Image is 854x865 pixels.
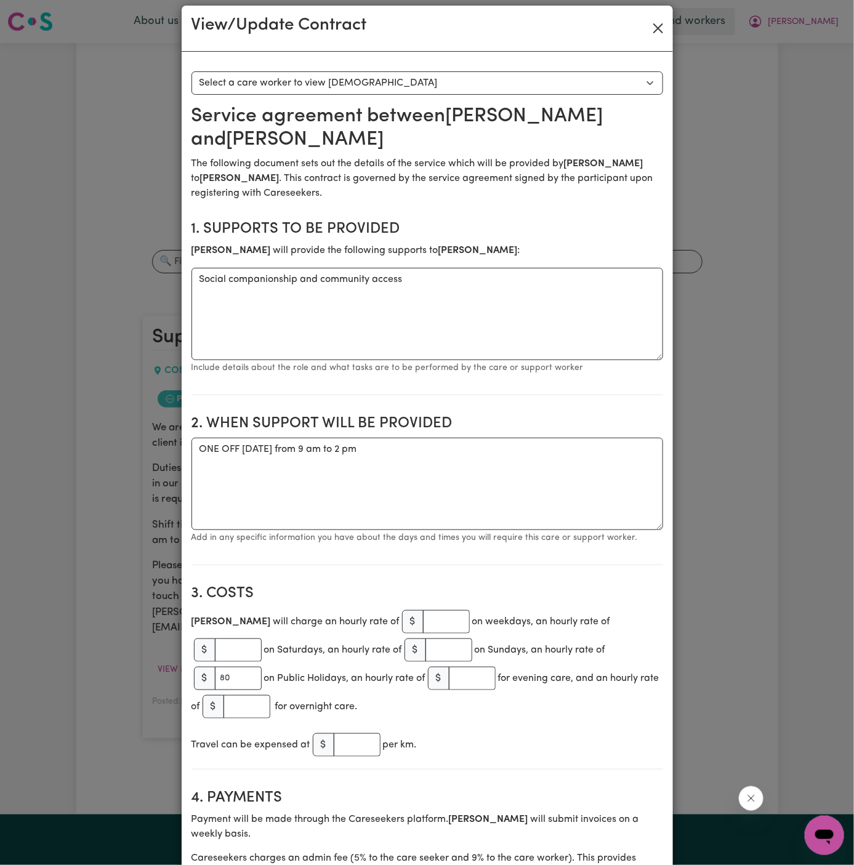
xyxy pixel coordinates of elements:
[191,438,663,530] textarea: ONE OFF [DATE] from 9 am to 2 pm
[191,15,367,36] h3: View/Update Contract
[191,617,273,627] b: [PERSON_NAME]
[191,789,663,807] h2: 4. Payments
[191,268,663,360] textarea: Social companionship and community access
[405,638,426,662] span: $
[805,816,844,855] iframe: Button to launch messaging window
[191,812,663,842] p: Payment will be made through the Careseekers platform. will submit invoices on a weekly basis.
[428,667,449,690] span: $
[191,585,663,603] h2: 3. Costs
[194,667,216,690] span: $
[200,174,280,183] b: [PERSON_NAME]
[191,243,663,258] p: will provide the following supports to :
[203,695,224,718] span: $
[7,9,75,18] span: Need any help?
[191,731,663,759] div: Travel can be expensed at per km.
[191,608,663,721] div: will charge an hourly rate of on weekdays, an hourly rate of on Saturdays, an hourly rate of on S...
[648,18,668,38] button: Close
[191,246,273,255] b: [PERSON_NAME]
[313,733,334,757] span: $
[191,105,663,152] h2: Service agreement between [PERSON_NAME] and [PERSON_NAME]
[739,786,763,811] iframe: Close message
[449,815,531,824] b: [PERSON_NAME]
[191,533,638,542] small: Add in any specific information you have about the days and times you will require this care or s...
[194,638,216,662] span: $
[191,415,663,433] h2: 2. When support will be provided
[402,610,424,634] span: $
[438,246,518,255] b: [PERSON_NAME]
[191,363,584,372] small: Include details about the role and what tasks are to be performed by the care or support worker
[564,159,643,169] b: [PERSON_NAME]
[191,156,663,201] p: The following document sets out the details of the service which will be provided by to . This co...
[191,220,663,238] h2: 1. Supports to be provided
